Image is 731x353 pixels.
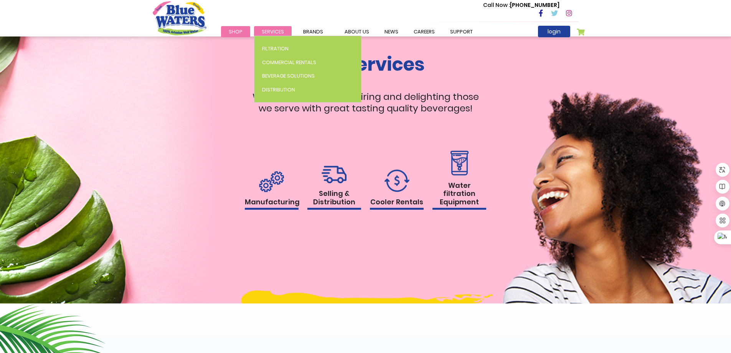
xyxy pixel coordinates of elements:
[322,166,347,184] img: rental
[432,181,486,210] h1: Water filtration Equipment
[483,1,510,9] span: Call Now :
[406,26,442,37] a: careers
[153,1,206,35] a: store logo
[245,91,487,114] p: We're dedicated to inspiring and delighting those we serve with great tasting quality beverages!
[262,59,316,66] span: Commercial Rentals
[259,171,284,192] img: rental
[303,28,323,35] span: Brands
[262,86,295,93] span: Distribution
[245,53,487,76] h1: Our Services
[337,26,377,37] a: about us
[262,45,289,52] span: Filtration
[307,166,361,210] a: Selling & Distribution
[245,171,299,210] a: Manufacturing
[538,26,570,37] a: login
[262,72,315,80] span: Beverage Solutions
[245,198,299,210] h1: Manufacturing
[307,189,361,210] h1: Selling & Distribution
[442,26,480,37] a: support
[483,1,559,9] p: [PHONE_NUMBER]
[448,151,470,176] img: rental
[384,169,409,192] img: rental
[432,151,486,210] a: Water filtration Equipment
[229,28,243,35] span: Shop
[370,169,424,210] a: Cooler Rentals
[370,198,424,210] h1: Cooler Rentals
[377,26,406,37] a: News
[262,28,284,35] span: Services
